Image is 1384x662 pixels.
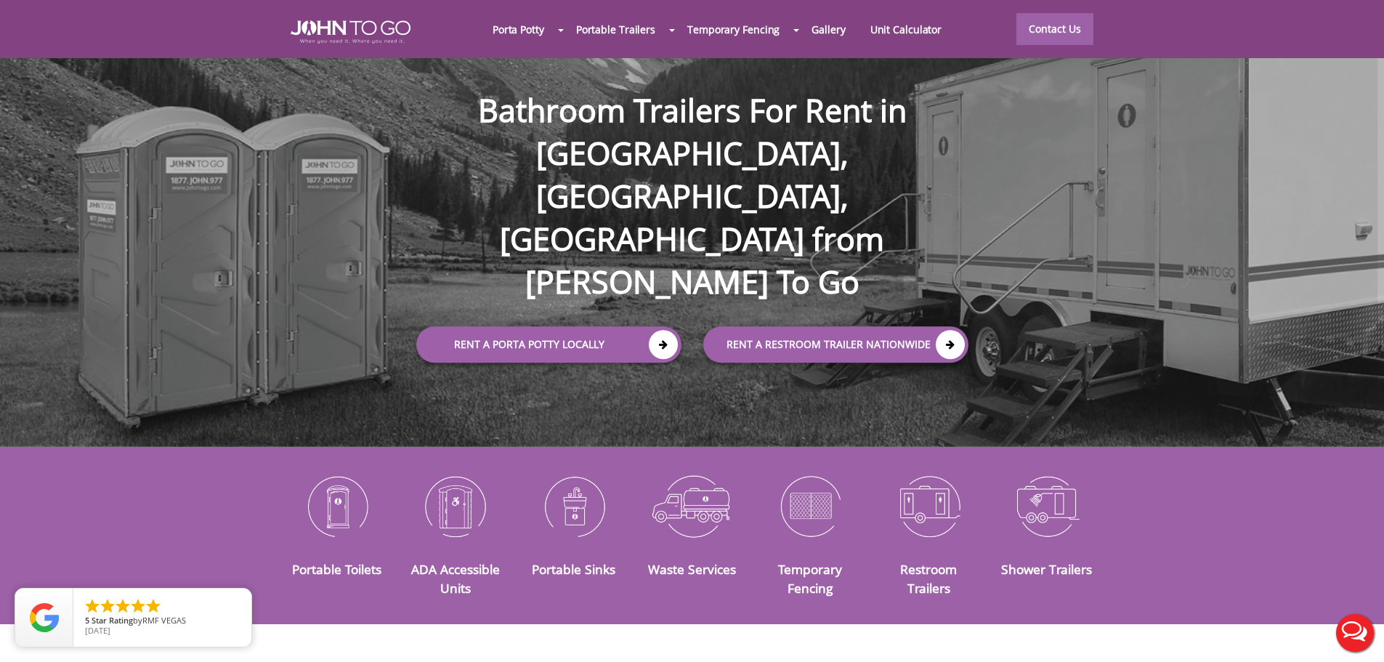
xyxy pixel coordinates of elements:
span: by [85,616,240,626]
a: Restroom Trailers [900,560,957,597]
img: Portable-Sinks-icon_N.png [525,468,622,544]
a: Portable Trailers [564,14,668,45]
span: 5 [85,615,89,626]
img: Temporary-Fencing-cion_N.png [762,468,859,544]
li:  [84,597,101,615]
img: Restroom-Trailers-icon_N.png [881,468,977,544]
li:  [114,597,131,615]
img: Portable-Toilets-icon_N.png [289,468,386,544]
a: ADA Accessible Units [411,560,500,597]
a: Portable Toilets [292,560,381,578]
a: Rent a Porta Potty Locally [416,326,681,363]
a: Gallery [799,14,857,45]
span: RMF VEGAS [142,615,186,626]
a: Temporary Fencing [675,14,792,45]
a: Portable Sinks [532,560,615,578]
a: Temporary Fencing [778,560,842,597]
img: ADA-Accessible-Units-icon_N.png [407,468,503,544]
span: Star Rating [92,615,133,626]
a: rent a RESTROOM TRAILER Nationwide [703,326,968,363]
a: Contact Us [1016,13,1093,45]
img: Shower-Trailers-icon_N.png [999,468,1096,544]
img: JOHN to go [291,20,410,44]
li:  [129,597,147,615]
li:  [99,597,116,615]
img: Review Rating [30,603,59,632]
img: Waste-Services-icon_N.png [644,468,740,544]
a: Waste Services [648,560,736,578]
h1: Bathroom Trailers For Rent in [GEOGRAPHIC_DATA], [GEOGRAPHIC_DATA], [GEOGRAPHIC_DATA] from [PERSO... [402,42,983,304]
a: Unit Calculator [858,14,955,45]
a: Shower Trailers [1001,560,1092,578]
span: [DATE] [85,625,110,636]
li:  [145,597,162,615]
button: Live Chat [1326,604,1384,662]
a: Porta Potty [480,14,557,45]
